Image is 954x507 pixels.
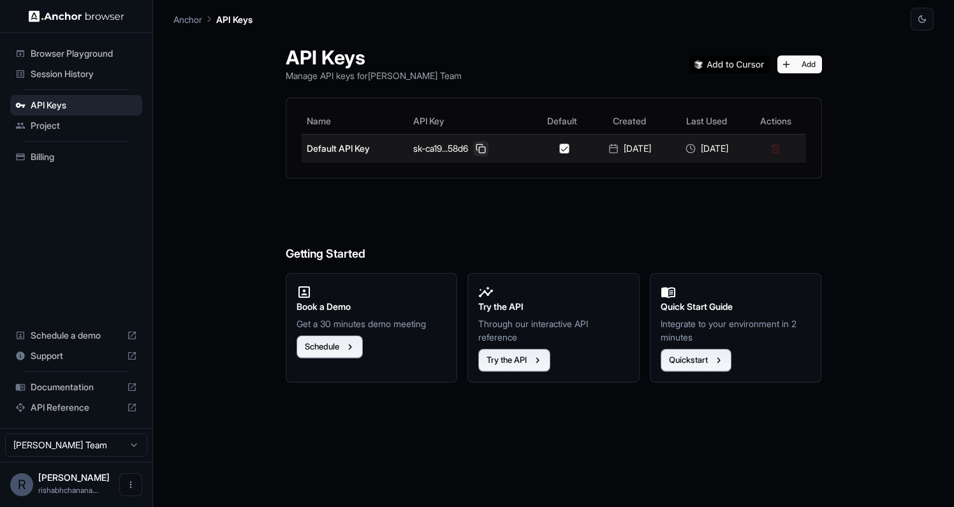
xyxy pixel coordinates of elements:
[532,108,591,134] th: Default
[478,349,550,372] button: Try the API
[31,349,122,362] span: Support
[297,317,447,330] p: Get a 30 minutes demo meeting
[10,43,142,64] div: Browser Playground
[661,349,731,372] button: Quickstart
[31,68,137,80] span: Session History
[777,55,822,73] button: Add
[31,47,137,60] span: Browser Playground
[31,401,122,414] span: API Reference
[10,325,142,346] div: Schedule a demo
[10,115,142,136] div: Project
[297,300,447,314] h2: Book a Demo
[413,141,527,156] div: sk-ca19...58d6
[216,13,253,26] p: API Keys
[31,151,137,163] span: Billing
[297,335,363,358] button: Schedule
[31,329,122,342] span: Schedule a demo
[478,300,629,314] h2: Try the API
[286,69,462,82] p: Manage API keys for [PERSON_NAME] Team
[38,485,98,495] span: rishabhchanana8@gmail.com
[673,142,740,155] div: [DATE]
[745,108,806,134] th: Actions
[302,108,409,134] th: Name
[10,64,142,84] div: Session History
[10,397,142,418] div: API Reference
[29,10,124,22] img: Anchor Logo
[668,108,745,134] th: Last Used
[31,99,137,112] span: API Keys
[661,317,811,344] p: Integrate to your environment in 2 minutes
[38,472,110,483] span: Rishabh Chanana
[286,46,462,69] h1: API Keys
[591,108,668,134] th: Created
[173,13,202,26] p: Anchor
[10,473,33,496] div: R
[119,473,142,496] button: Open menu
[286,194,822,263] h6: Getting Started
[689,55,770,73] img: Add anchorbrowser MCP server to Cursor
[478,317,629,344] p: Through our interactive API reference
[173,12,253,26] nav: breadcrumb
[31,119,137,132] span: Project
[10,377,142,397] div: Documentation
[596,142,663,155] div: [DATE]
[10,95,142,115] div: API Keys
[302,134,409,163] td: Default API Key
[31,381,122,393] span: Documentation
[473,141,488,156] button: Copy API key
[10,346,142,366] div: Support
[408,108,532,134] th: API Key
[10,147,142,167] div: Billing
[661,300,811,314] h2: Quick Start Guide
